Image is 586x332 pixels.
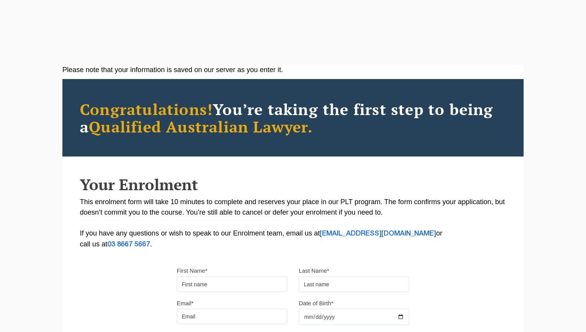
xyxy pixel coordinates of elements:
[80,176,506,193] h2: Your Enrolment
[299,267,329,275] label: Last Name*
[107,241,150,248] a: 03 8667 5667
[80,197,506,250] p: This enrolment form will take 10 minutes to complete and reserves your place in our PLT program. ...
[177,267,207,275] label: First Name*
[89,116,313,137] span: Qualified Australian Lawyer.
[299,277,409,292] input: Last name
[62,65,524,75] div: Please note that your information is saved on our server as you enter it.
[299,299,333,307] label: Date of Birth*
[80,99,213,119] span: Congratulations!
[177,299,193,307] label: Email*
[177,277,287,292] input: First name
[320,231,436,237] a: [EMAIL_ADDRESS][DOMAIN_NAME]
[80,100,506,135] h2: You’re taking the first step to being a
[177,309,287,324] input: Email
